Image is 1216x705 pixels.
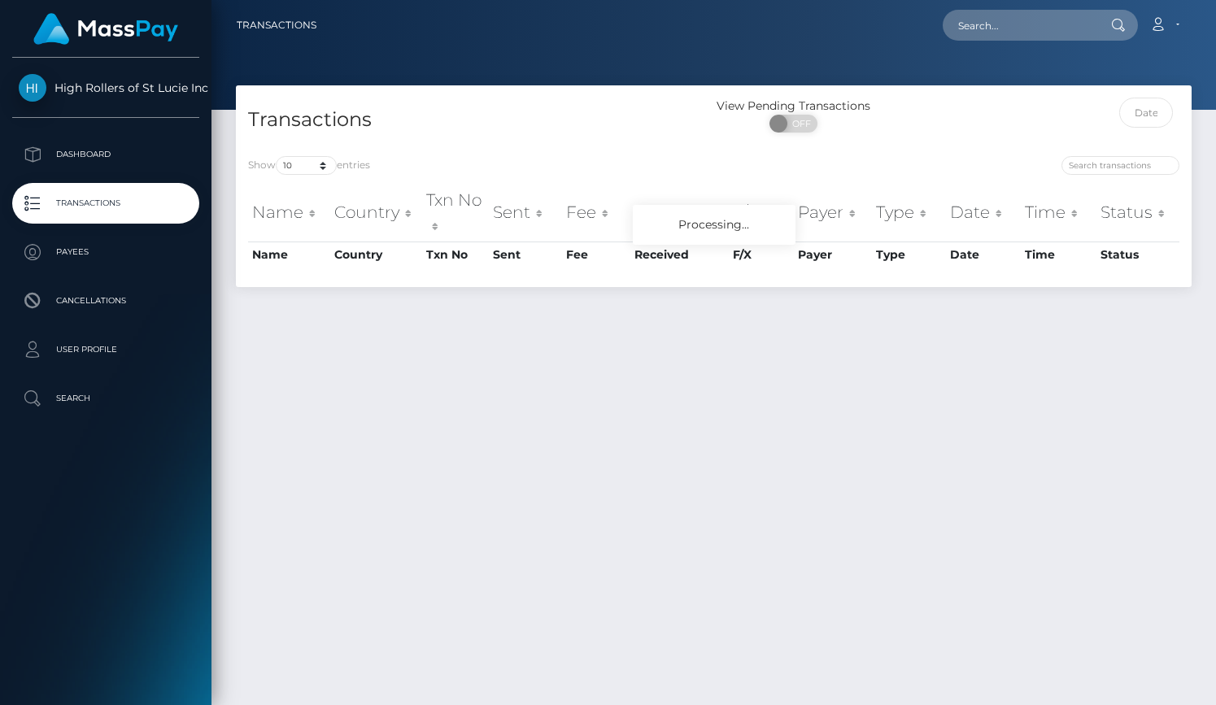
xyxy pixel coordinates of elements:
th: F/X [729,242,794,268]
span: High Rollers of St Lucie Inc [12,81,199,95]
th: Time [1021,184,1096,242]
a: User Profile [12,329,199,370]
th: Received [630,184,728,242]
img: MassPay Logo [33,13,178,45]
a: Dashboard [12,134,199,175]
p: Cancellations [19,289,193,313]
th: Name [248,242,330,268]
th: Payer [794,184,873,242]
h4: Transactions [248,106,702,134]
p: Search [19,386,193,411]
th: Txn No [422,242,489,268]
th: Type [872,242,946,268]
select: Showentries [276,156,337,175]
a: Transactions [237,8,316,42]
th: F/X [729,184,794,242]
p: Payees [19,240,193,264]
th: Date [946,242,1021,268]
a: Transactions [12,183,199,224]
input: Date filter [1119,98,1173,128]
img: High Rollers of St Lucie Inc [19,74,46,102]
span: OFF [778,115,819,133]
th: Payer [794,242,873,268]
th: Name [248,184,330,242]
th: Fee [562,184,630,242]
th: Sent [489,242,562,268]
th: Received [630,242,728,268]
a: Search [12,378,199,419]
div: Processing... [633,205,795,245]
div: View Pending Transactions [714,98,874,115]
a: Cancellations [12,281,199,321]
p: User Profile [19,337,193,362]
th: Type [872,184,946,242]
p: Dashboard [19,142,193,167]
input: Search... [943,10,1096,41]
th: Country [330,242,422,268]
th: Time [1021,242,1096,268]
th: Txn No [422,184,489,242]
th: Status [1096,242,1179,268]
th: Country [330,184,422,242]
th: Sent [489,184,562,242]
th: Status [1096,184,1179,242]
th: Date [946,184,1021,242]
th: Fee [562,242,630,268]
p: Transactions [19,191,193,215]
input: Search transactions [1061,156,1179,175]
a: Payees [12,232,199,272]
label: Show entries [248,156,370,175]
